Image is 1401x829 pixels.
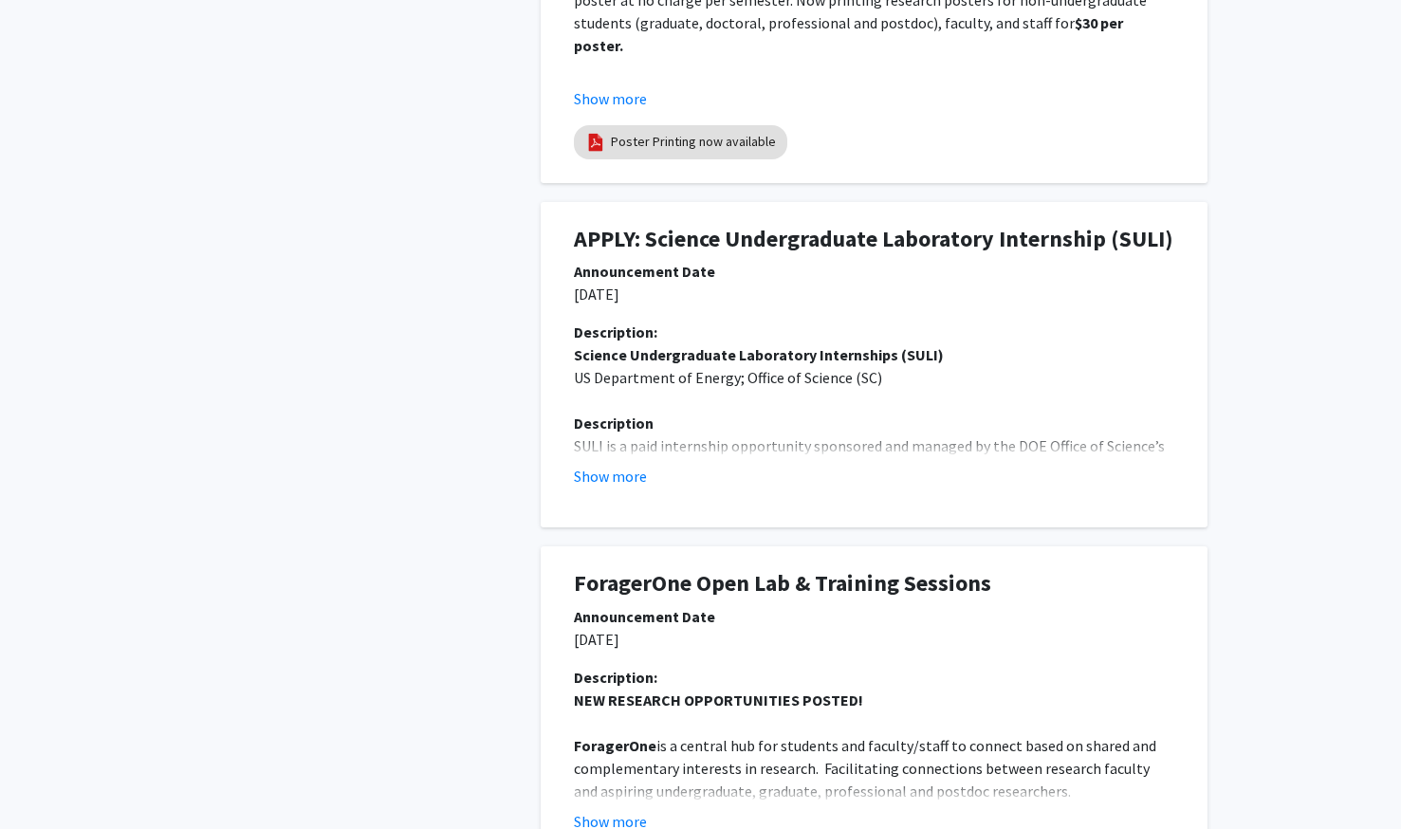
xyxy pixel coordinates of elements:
strong: $30 per poster. [574,13,1126,55]
p: [DATE] [574,628,1174,651]
button: Show more [574,87,647,110]
strong: Description [574,414,654,433]
div: Announcement Date [574,260,1174,283]
a: Poster Printing now available [611,132,776,152]
iframe: Chat [14,744,81,815]
strong: NEW RESEARCH OPPORTUNITIES POSTED! [574,691,863,709]
img: pdf_icon.png [585,132,606,153]
p: US Department of Energy; Office of Science (SC) [574,366,1174,389]
button: Show more [574,465,647,488]
strong: ForagerOne [574,736,656,755]
div: Description: [574,321,1174,343]
h1: APPLY: Science Undergraduate Laboratory Internship (SULI) [574,226,1174,253]
h1: ForagerOne Open Lab & Training Sessions [574,570,1174,598]
p: SULI is a paid internship opportunity sponsored and managed by the DOE Office of Science’s Office... [574,434,1174,594]
div: Announcement Date [574,605,1174,628]
p: is a central hub for students and faculty/staff to connect based on shared and complementary inte... [574,734,1174,802]
strong: Science Undergraduate Laboratory Internships (SULI) [574,345,944,364]
div: Description: [574,666,1174,689]
p: [DATE] [574,283,1174,305]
